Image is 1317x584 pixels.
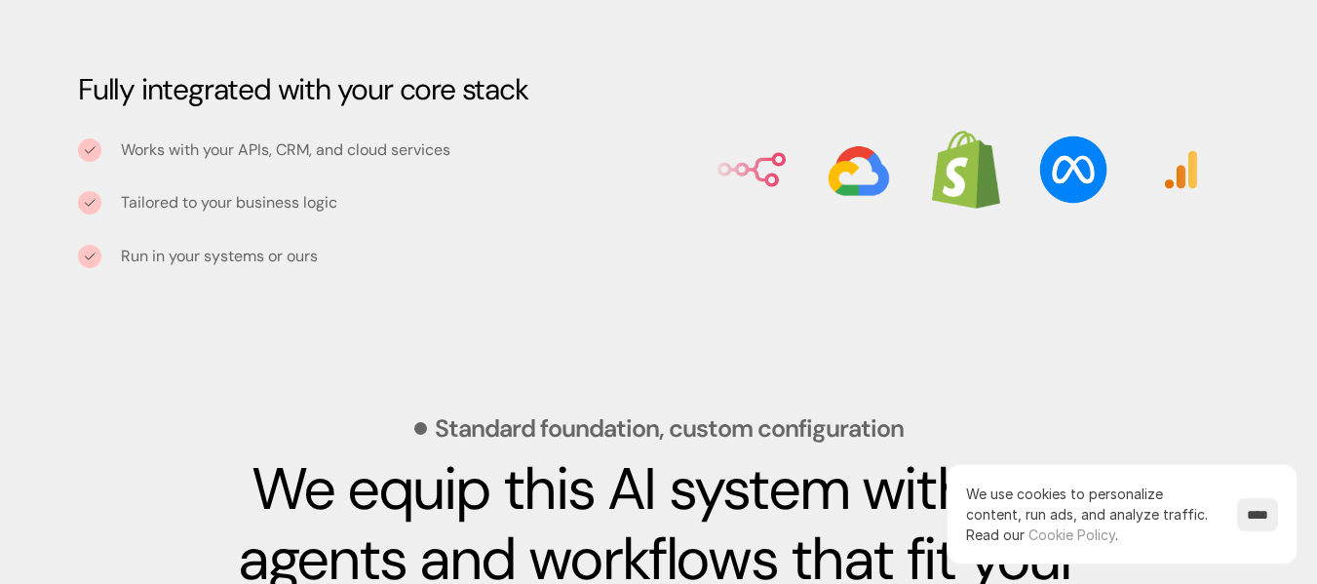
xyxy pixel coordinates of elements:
[84,251,96,262] img: tick icon
[84,144,96,156] img: tick icon
[966,484,1218,545] p: We use cookies to personalize content, run ads, and analyze traffic.
[1028,526,1115,543] a: Cookie Policy
[121,192,610,214] p: Tailored to your business logic
[78,70,610,109] h3: Fully integrated with your core stack
[966,526,1118,543] span: Read our .
[84,197,96,209] img: tick icon
[435,416,904,441] p: Standard foundation, custom configuration
[121,139,610,161] p: Works with your APIs, CRM, and cloud services
[121,244,318,269] p: Run in your systems or ours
